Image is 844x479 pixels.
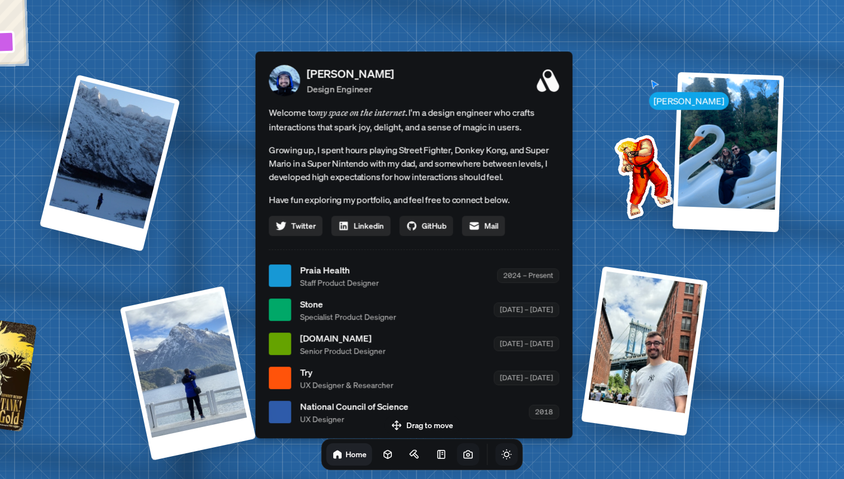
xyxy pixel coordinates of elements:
span: Senior Product Designer [300,345,386,357]
a: Home [327,443,372,466]
span: Welcome to I'm a design engineer who crafts interactions that spark joy, delight, and a sense of ... [269,105,559,134]
p: Growing up, I spent hours playing Street Fighter, Donkey Kong, and Super Mario in a Super Nintend... [269,143,559,183]
em: my space on the internet. [316,107,409,118]
span: Specialist Product Designer [300,311,396,323]
p: Design Engineer [307,82,394,96]
span: Staff Product Designer [300,277,379,288]
button: Toggle Theme [496,443,518,466]
span: Mail [485,220,498,231]
a: Twitter [269,216,323,236]
span: GitHub [422,220,447,231]
span: [DOMAIN_NAME] [300,331,386,345]
span: Linkedin [354,220,384,231]
span: Twitter [291,220,316,231]
span: UX Designer & Researcher [300,379,394,391]
p: [PERSON_NAME] [307,65,394,82]
span: Stone [300,297,396,311]
span: National Council of Science [300,400,409,413]
div: [DATE] – [DATE] [494,371,559,385]
img: Profile Picture [269,65,300,96]
div: [DATE] – [DATE] [494,337,559,351]
div: [DATE] – [DATE] [494,303,559,317]
a: Mail [462,216,505,236]
p: Have fun exploring my portfolio, and feel free to connect below. [269,192,559,207]
div: 2024 – Present [497,269,559,283]
span: Praia Health [300,263,379,277]
span: Try [300,366,394,379]
a: GitHub [400,216,453,236]
h1: Home [346,449,367,459]
span: UX Designer [300,413,409,425]
div: 2018 [529,405,559,419]
img: Profile example [586,118,698,231]
a: Linkedin [332,216,391,236]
